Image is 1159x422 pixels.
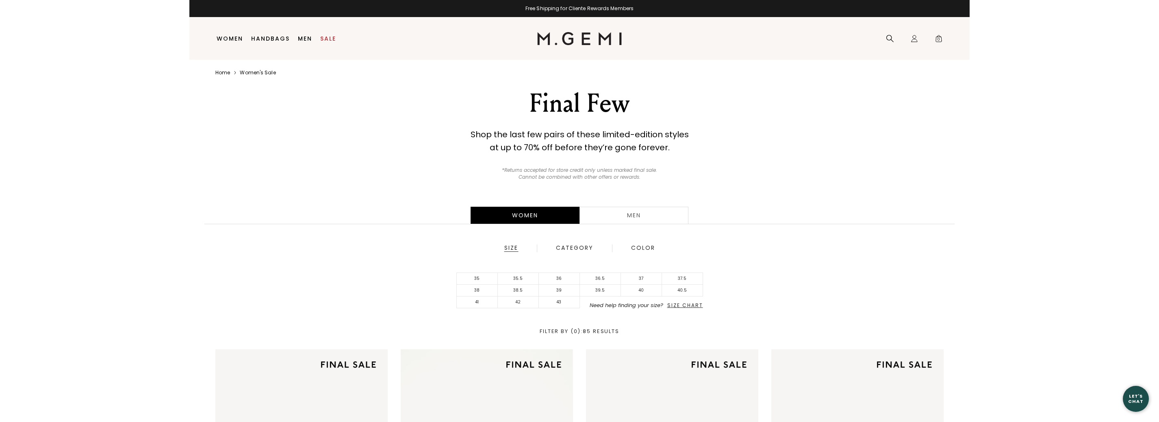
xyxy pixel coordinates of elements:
li: 40.5 [662,285,703,296]
p: *Returns accepted for store credit only unless marked final sale. Cannot be combined with other o... [497,167,662,181]
li: 37 [621,273,662,285]
li: 42 [498,296,539,308]
li: 43 [539,296,580,308]
img: final sale tag [499,354,568,375]
li: 39 [539,285,580,296]
div: Color [631,245,655,252]
div: Final Few [438,89,721,118]
a: Women [217,35,243,42]
img: M.Gemi [537,32,622,45]
div: Women [471,207,579,224]
li: 35.5 [498,273,539,285]
div: Let's Chat [1123,394,1149,404]
img: final sale tag [314,354,383,375]
span: Size Chart [667,302,703,309]
div: Free Shipping for Cliente Rewards Members [189,5,970,12]
li: 36 [539,273,580,285]
strong: Shop the last few pairs of these limited-edition styles at up to 70% off before they’re gone fore... [471,129,689,153]
div: Filter By (0) : 85 Results [200,329,959,334]
li: 35 [457,273,498,285]
li: 36.5 [580,273,621,285]
a: Sale [320,35,336,42]
a: Handbags [251,35,290,42]
li: 39.5 [580,285,621,296]
span: 0 [935,36,943,44]
li: 41 [457,296,498,308]
a: Men [579,207,688,224]
div: Category [556,245,594,252]
a: Women's sale [240,69,276,76]
li: 37.5 [662,273,703,285]
li: 38.5 [498,285,539,296]
a: Home [215,69,230,76]
li: Need help finding your size? [580,303,703,308]
img: final sale tag [870,354,939,375]
li: 40 [621,285,662,296]
div: Size [504,245,519,252]
img: final sale tag [684,354,753,375]
li: 38 [457,285,498,296]
a: Men [298,35,312,42]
